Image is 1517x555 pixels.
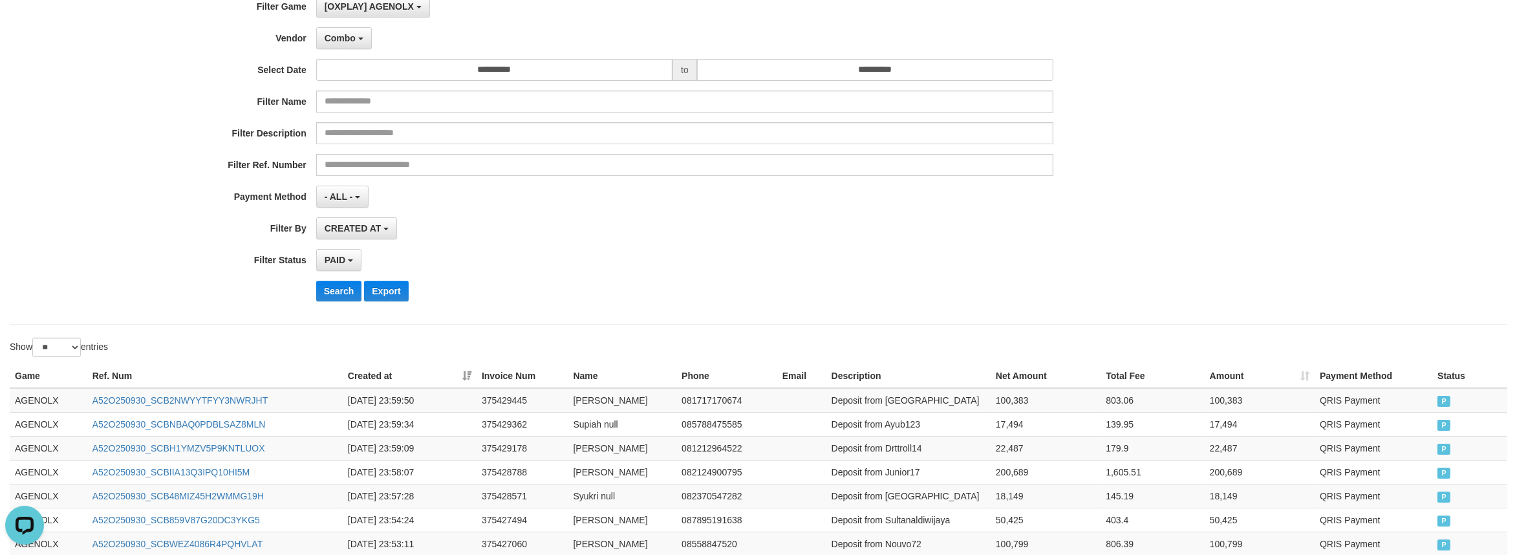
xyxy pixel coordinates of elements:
td: 375428788 [477,460,568,484]
th: Email [777,364,826,388]
td: 50,425 [991,508,1101,532]
td: 22,487 [991,436,1101,460]
button: Combo [316,27,372,49]
td: Deposit from Drttroll14 [826,436,991,460]
td: QRIS Payment [1315,388,1432,413]
a: A52O250930_SCBH1YMZV5P9KNTLUOX [92,443,265,453]
td: QRIS Payment [1315,412,1432,436]
th: Phone [676,364,777,388]
td: Supiah null [568,412,677,436]
td: 1,605.51 [1101,460,1204,484]
td: 50,425 [1205,508,1315,532]
a: A52O250930_SCBWEZ4086R4PQHVLAT [92,539,263,549]
td: 22,487 [1205,436,1315,460]
td: Deposit from Junior17 [826,460,991,484]
td: 200,689 [1205,460,1315,484]
td: 403.4 [1101,508,1204,532]
span: PAID [1437,396,1450,407]
td: AGENOLX [10,412,87,436]
td: AGENOLX [10,460,87,484]
td: 375428571 [477,484,568,508]
th: Status [1432,364,1507,388]
td: 375429362 [477,412,568,436]
th: Invoice Num [477,364,568,388]
td: 375429178 [477,436,568,460]
td: Deposit from Ayub123 [826,412,991,436]
span: PAID [1437,516,1450,527]
span: PAID [1437,420,1450,431]
td: QRIS Payment [1315,508,1432,532]
th: Amount: activate to sort column ascending [1205,364,1315,388]
span: PAID [1437,539,1450,550]
td: 18,149 [991,484,1101,508]
button: PAID [316,249,361,271]
a: A52O250930_SCBNBAQ0PDBLSAZ8MLN [92,419,266,430]
td: 18,149 [1205,484,1315,508]
button: CREATED AT [316,217,398,239]
td: [PERSON_NAME] [568,436,677,460]
td: [PERSON_NAME] [568,508,677,532]
button: - ALL - [316,186,369,208]
td: 179.9 [1101,436,1204,460]
th: Ref. Num [87,364,343,388]
td: 100,383 [1205,388,1315,413]
td: AGENOLX [10,436,87,460]
th: Net Amount [991,364,1101,388]
td: 375429445 [477,388,568,413]
a: A52O250930_SCBIIA13Q3IPQ10HI5M [92,467,250,477]
td: 145.19 [1101,484,1204,508]
td: QRIS Payment [1315,484,1432,508]
td: QRIS Payment [1315,436,1432,460]
select: Showentries [32,338,81,357]
th: Game [10,364,87,388]
td: [PERSON_NAME] [568,388,677,413]
td: 082124900795 [676,460,777,484]
td: [DATE] 23:58:07 [343,460,477,484]
button: Export [364,281,408,301]
span: - ALL - [325,191,353,202]
td: [DATE] 23:59:09 [343,436,477,460]
span: PAID [1437,444,1450,455]
td: 085788475585 [676,412,777,436]
td: [PERSON_NAME] [568,460,677,484]
td: 139.95 [1101,412,1204,436]
td: [DATE] 23:54:24 [343,508,477,532]
button: Open LiveChat chat widget [5,5,44,44]
td: 081717170674 [676,388,777,413]
th: Description [826,364,991,388]
span: CREATED AT [325,223,382,234]
span: PAID [1437,468,1450,479]
td: 082370547282 [676,484,777,508]
td: 100,383 [991,388,1101,413]
th: Payment Method [1315,364,1432,388]
td: [DATE] 23:59:34 [343,412,477,436]
td: 17,494 [1205,412,1315,436]
td: [DATE] 23:57:28 [343,484,477,508]
a: A52O250930_SCB2NWYYTFYY3NWRJHT [92,395,268,406]
td: AGENOLX [10,388,87,413]
span: to [672,59,697,81]
td: 17,494 [991,412,1101,436]
th: Name [568,364,677,388]
a: A52O250930_SCB48MIZ45H2WMMG19H [92,491,264,501]
td: AGENOLX [10,484,87,508]
th: Created at: activate to sort column ascending [343,364,477,388]
td: Deposit from Sultanaldiwijaya [826,508,991,532]
td: 081212964522 [676,436,777,460]
td: Deposit from [GEOGRAPHIC_DATA] [826,388,991,413]
td: 803.06 [1101,388,1204,413]
span: Combo [325,33,356,43]
td: [DATE] 23:59:50 [343,388,477,413]
td: 087895191638 [676,508,777,532]
span: [OXPLAY] AGENOLX [325,1,414,12]
td: Deposit from [GEOGRAPHIC_DATA] [826,484,991,508]
td: Syukri null [568,484,677,508]
span: PAID [325,255,345,265]
td: QRIS Payment [1315,460,1432,484]
a: A52O250930_SCB859V87G20DC3YKG5 [92,515,260,525]
td: 375427494 [477,508,568,532]
button: Search [316,281,362,301]
label: Show entries [10,338,108,357]
span: PAID [1437,492,1450,503]
td: 200,689 [991,460,1101,484]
